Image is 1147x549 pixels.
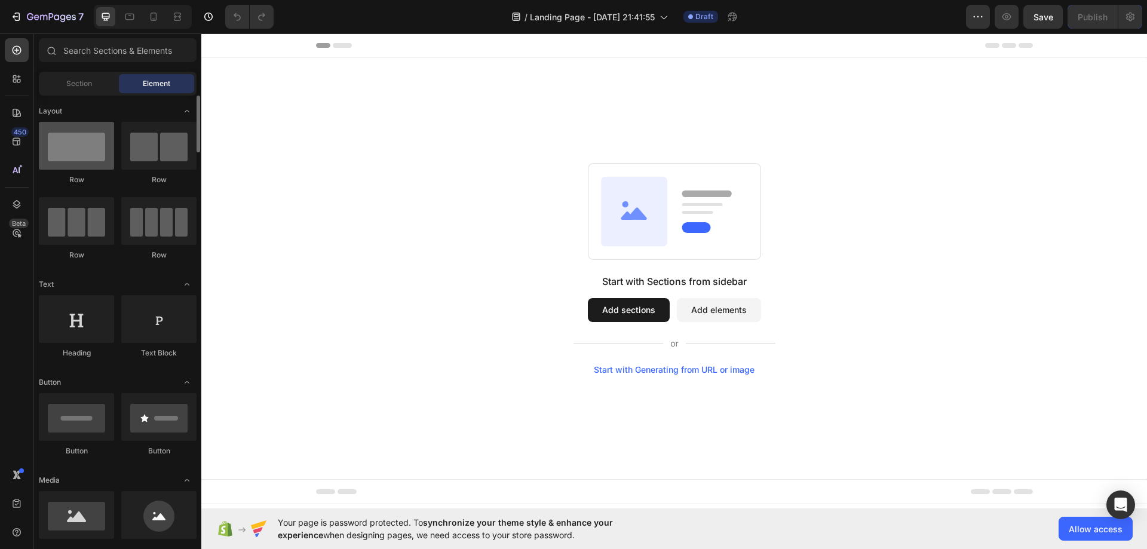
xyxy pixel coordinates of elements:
[39,279,54,290] span: Text
[401,241,545,255] div: Start with Sections from sidebar
[39,174,114,185] div: Row
[121,250,197,260] div: Row
[39,38,197,62] input: Search Sections & Elements
[39,475,60,486] span: Media
[39,348,114,358] div: Heading
[177,102,197,121] span: Toggle open
[39,377,61,388] span: Button
[143,78,170,89] span: Element
[1023,5,1063,29] button: Save
[1068,5,1118,29] button: Publish
[39,446,114,456] div: Button
[278,516,660,541] span: Your page is password protected. To when designing pages, we need access to your store password.
[121,348,197,358] div: Text Block
[530,11,655,23] span: Landing Page - [DATE] 21:41:55
[695,11,713,22] span: Draft
[78,10,84,24] p: 7
[1069,523,1123,535] span: Allow access
[66,78,92,89] span: Section
[11,127,29,137] div: 450
[9,219,29,228] div: Beta
[39,106,62,116] span: Layout
[387,265,468,289] button: Add sections
[278,517,613,540] span: synchronize your theme style & enhance your experience
[1059,517,1133,541] button: Allow access
[121,174,197,185] div: Row
[201,33,1147,508] iframe: Design area
[177,471,197,490] span: Toggle open
[392,332,553,341] div: Start with Generating from URL or image
[39,250,114,260] div: Row
[225,5,274,29] div: Undo/Redo
[177,373,197,392] span: Toggle open
[1033,12,1053,22] span: Save
[5,5,89,29] button: 7
[121,446,197,456] div: Button
[177,275,197,294] span: Toggle open
[1106,490,1135,519] div: Open Intercom Messenger
[476,265,560,289] button: Add elements
[1078,11,1108,23] div: Publish
[525,11,528,23] span: /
